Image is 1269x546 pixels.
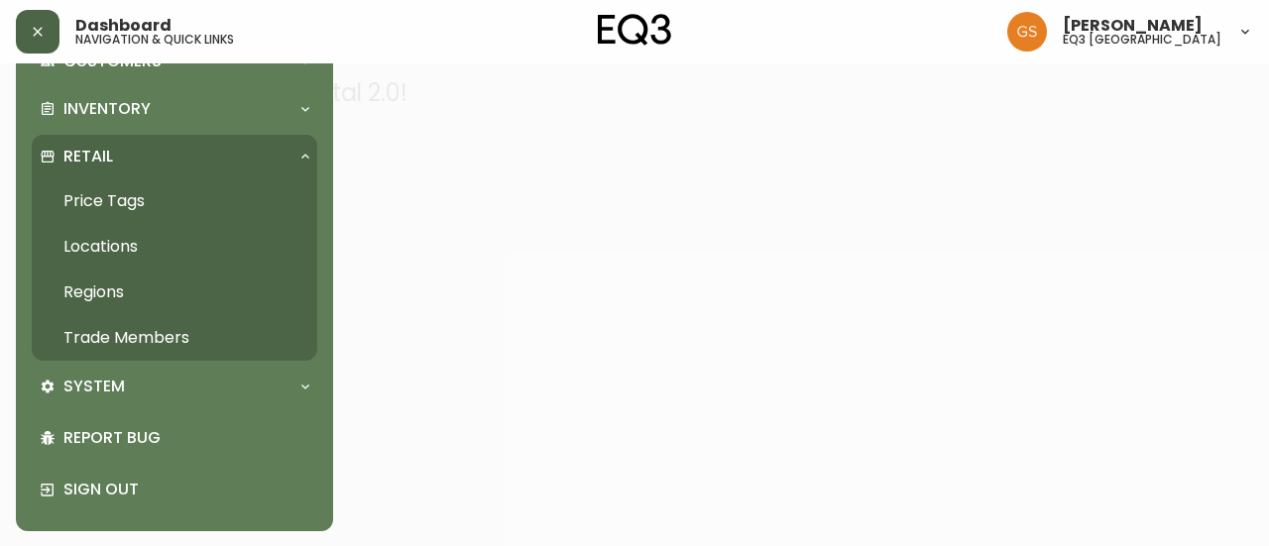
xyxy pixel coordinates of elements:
a: Trade Members [32,315,317,361]
a: Price Tags [32,178,317,224]
img: 6b403d9c54a9a0c30f681d41f5fc2571 [1007,12,1047,52]
img: logo [598,14,671,46]
div: Sign Out [32,464,317,515]
div: System [32,365,317,408]
h5: navigation & quick links [75,34,234,46]
p: Sign Out [63,479,309,500]
p: Report Bug [63,427,309,449]
div: Report Bug [32,412,317,464]
span: Dashboard [75,18,172,34]
a: Regions [32,270,317,315]
p: System [63,376,125,397]
div: Retail [32,135,317,178]
a: Locations [32,224,317,270]
h5: eq3 [GEOGRAPHIC_DATA] [1063,34,1221,46]
span: [PERSON_NAME] [1063,18,1203,34]
p: Inventory [63,98,151,120]
p: Retail [63,146,113,167]
div: Inventory [32,87,317,131]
